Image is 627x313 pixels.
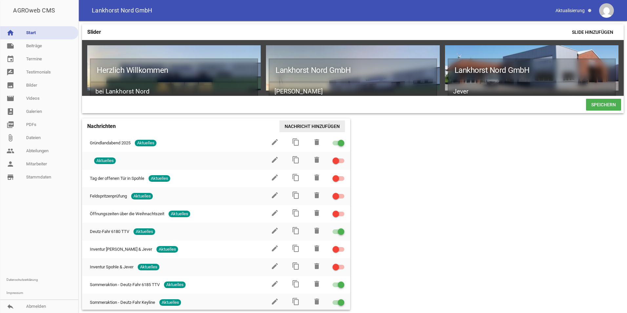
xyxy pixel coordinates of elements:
[271,227,279,235] i: edit
[279,120,345,132] span: Nachricht hinzufügen
[271,177,279,182] a: edit
[7,81,14,89] i: image
[7,94,14,102] i: movie
[7,160,14,168] i: person
[269,82,437,101] h2: [PERSON_NAME]
[271,191,279,199] i: edit
[149,175,170,182] span: Aktuelles
[313,227,321,235] i: delete
[90,299,155,306] span: Sommeraktion - Deutz-Fahr Keyline
[135,140,156,146] span: Aktuelles
[271,142,279,147] a: edit
[7,29,14,37] i: home
[292,227,300,235] i: content_copy
[271,302,279,306] a: edit
[271,156,279,164] i: edit
[313,156,321,164] i: delete
[7,147,14,155] i: people
[271,195,279,200] a: edit
[292,298,300,305] i: content_copy
[313,138,321,146] i: delete
[90,246,152,253] span: Inventur [PERSON_NAME] & Jever
[94,157,116,164] span: Aktuelles
[159,299,181,306] span: Aktuelles
[292,156,300,164] i: content_copy
[313,262,321,270] i: delete
[448,58,616,82] h1: Lankhorst Nord GmbH
[7,108,14,115] i: photo_album
[271,209,279,217] i: edit
[271,262,279,270] i: edit
[292,209,300,217] i: content_copy
[90,211,164,217] span: Öffnungszeiten über die Weihnachtszeit
[87,121,116,132] h4: Nachrichten
[271,213,279,218] a: edit
[7,134,14,142] i: attach_file
[271,160,279,165] a: edit
[90,58,258,82] h1: Herzlich Willkommen
[271,298,279,305] i: edit
[90,175,144,182] span: Tag der offenen Tür in Spohle
[292,191,300,199] i: content_copy
[271,248,279,253] a: edit
[313,209,321,217] i: delete
[133,228,155,235] span: Aktuelles
[90,193,127,199] span: Feldspritzenprüfung
[586,99,621,111] span: Speichern
[271,244,279,252] i: edit
[313,280,321,288] i: delete
[271,174,279,181] i: edit
[7,42,14,50] i: note
[90,264,133,270] span: Inventur Spohle & Jever
[313,174,321,181] i: delete
[169,211,190,217] span: Aktuelles
[7,68,14,76] i: rate_review
[271,280,279,288] i: edit
[313,298,321,305] i: delete
[269,58,437,82] h1: Lankhorst Nord GmbH
[292,262,300,270] i: content_copy
[313,244,321,252] i: delete
[271,138,279,146] i: edit
[292,138,300,146] i: content_copy
[90,282,160,288] span: Sommeraktion - Deutz-Fahr 6185 TTV
[271,284,279,289] a: edit
[271,231,279,236] a: edit
[90,82,258,101] h2: bei Lankhorst Nord
[448,82,616,101] h2: Jever
[7,303,14,310] i: reply
[164,282,186,288] span: Aktuelles
[271,266,279,271] a: edit
[92,8,152,13] span: Lankhorst Nord GmbH
[7,173,14,181] i: store_mall_directory
[131,193,153,199] span: Aktuelles
[567,26,618,38] span: Slide hinzufügen
[292,174,300,181] i: content_copy
[138,264,159,270] span: Aktuelles
[7,121,14,129] i: picture_as_pdf
[7,55,14,63] i: event
[90,140,131,146] span: Gründlandabend 2025
[90,228,129,235] span: Deutz-Fahr 6180 TTV
[87,27,101,37] h4: Slider
[313,191,321,199] i: delete
[292,280,300,288] i: content_copy
[292,244,300,252] i: content_copy
[156,246,178,253] span: Aktuelles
